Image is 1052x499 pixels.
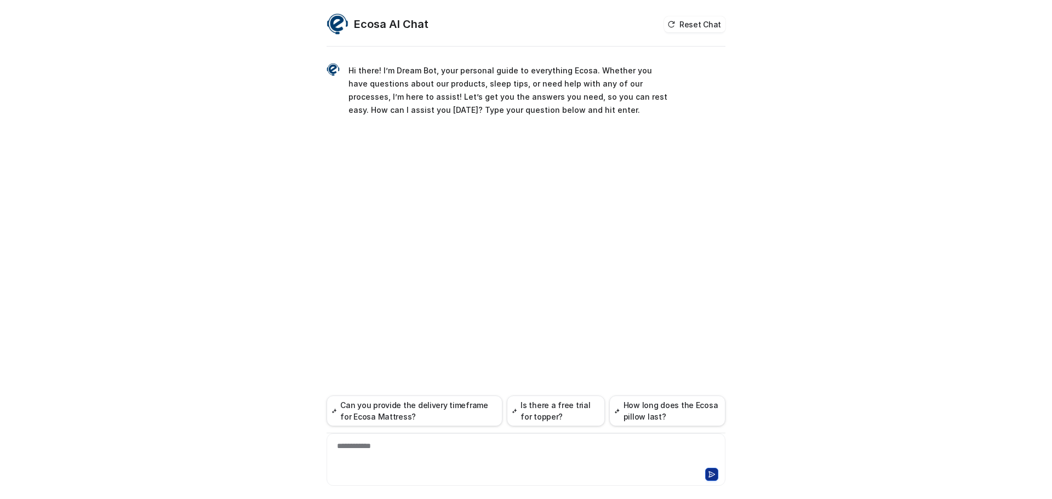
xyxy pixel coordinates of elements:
h2: Ecosa AI Chat [354,16,428,32]
button: Is there a free trial for topper? [507,395,605,426]
p: Hi there! I’m Dream Bot, your personal guide to everything Ecosa. Whether you have questions abou... [348,64,669,117]
button: Can you provide the delivery timeframe for Ecosa Mattress? [327,395,502,426]
button: How long does the Ecosa pillow last? [609,395,725,426]
img: Widget [327,13,348,35]
button: Reset Chat [664,16,725,32]
img: Widget [327,63,340,76]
